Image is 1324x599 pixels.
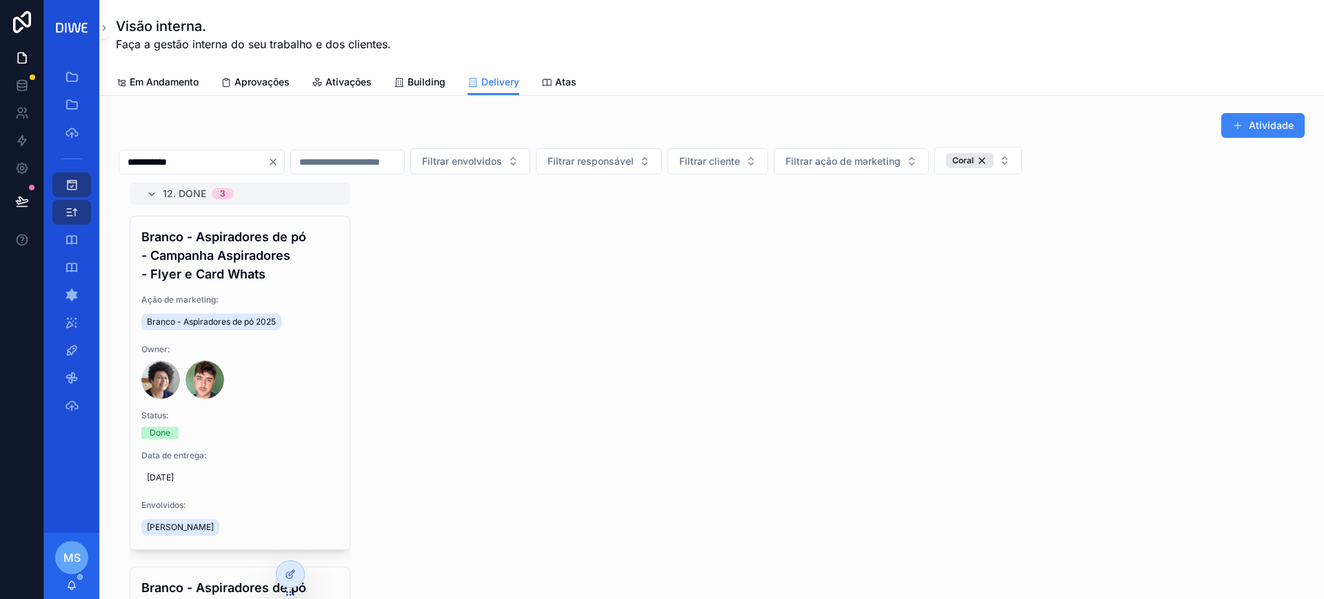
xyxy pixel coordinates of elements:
span: Data de entrega: [141,450,339,461]
span: Faça a gestão interna do seu trabalho e dos clientes. [116,36,391,52]
div: 3 [220,188,225,199]
button: Select Button [410,148,530,174]
div: Done [150,427,170,439]
span: Filtrar cliente [679,154,740,168]
button: Select Button [536,148,662,174]
button: Select Button [668,148,768,174]
span: Branco - Aspiradores de pó 2025 [147,316,276,327]
h4: Branco - Aspiradores de pó - Campanha Aspiradores - Flyer e Card Whats [141,227,339,283]
span: Filtrar ação de marketing [785,154,901,168]
span: Delivery [481,75,519,89]
span: MS [63,549,81,566]
h1: Visão interna. [116,17,391,36]
span: Status: [141,410,339,421]
img: App logo [52,19,91,37]
a: Building [394,70,445,97]
span: Ação de marketing: [141,294,339,305]
a: Ativações [312,70,372,97]
button: Clear [268,156,284,167]
span: Building [408,75,445,89]
span: [PERSON_NAME] [147,522,214,533]
a: Atas [541,70,576,97]
button: Select Button [774,148,929,174]
a: Aprovações [221,70,290,97]
span: 12. Done [163,187,206,201]
button: Unselect 8 [946,153,994,168]
span: Aprovações [234,75,290,89]
div: scrollable content [44,55,99,436]
button: Atividade [1221,113,1305,138]
span: Owner: [141,344,339,355]
span: Em Andamento [130,75,199,89]
span: Filtrar envolvidos [422,154,502,168]
span: Ativações [325,75,372,89]
a: Em Andamento [116,70,199,97]
button: Select Button [934,147,1022,174]
span: Coral [952,155,974,166]
a: Branco - Aspiradores de pó - Campanha Aspiradores - Flyer e Card WhatsAção de marketing:Branco - ... [130,216,350,550]
span: Envolvidos: [141,500,339,511]
span: Filtrar responsável [548,154,634,168]
a: Delivery [468,70,519,96]
span: Atas [555,75,576,89]
span: [DATE] [147,472,333,483]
